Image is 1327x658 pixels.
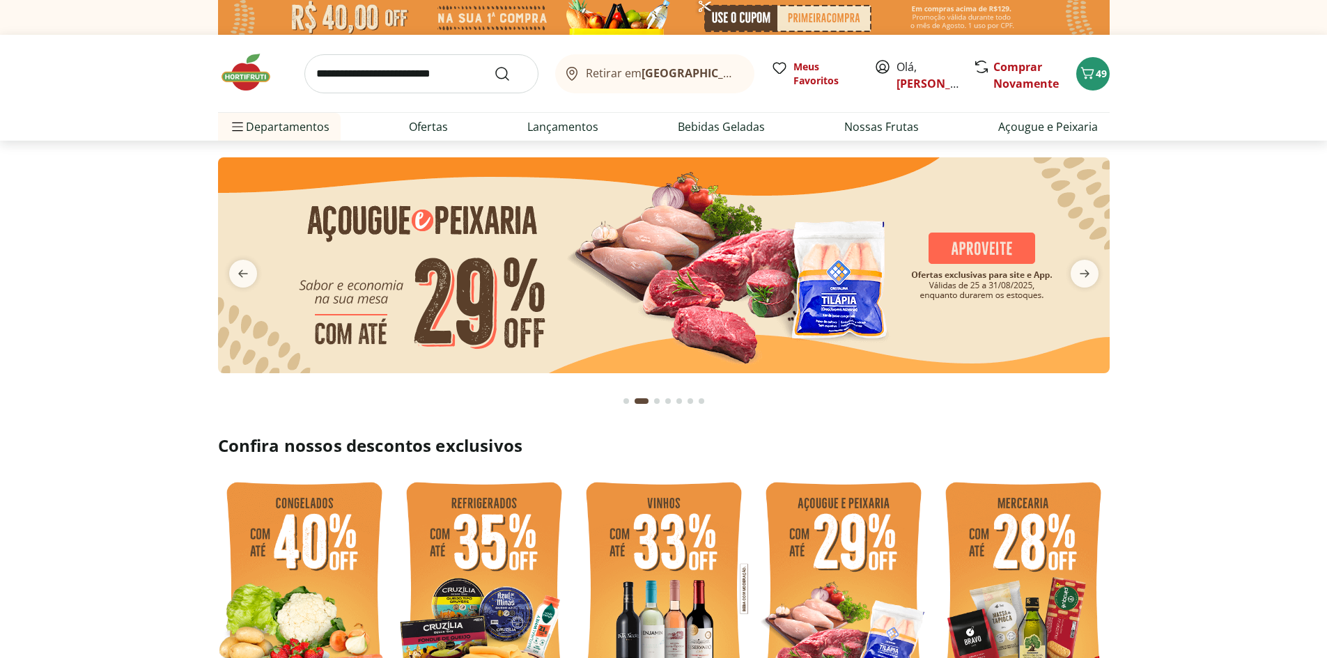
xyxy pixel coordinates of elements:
button: previous [218,260,268,288]
img: açougue [218,157,1110,373]
a: Ofertas [409,118,448,135]
button: Go to page 6 from fs-carousel [685,384,696,418]
a: Comprar Novamente [993,59,1059,91]
a: Açougue e Peixaria [998,118,1098,135]
span: Olá, [897,58,959,92]
button: Go to page 7 from fs-carousel [696,384,707,418]
a: [PERSON_NAME] [897,76,987,91]
img: Hortifruti [218,52,288,93]
a: Lançamentos [527,118,598,135]
button: Current page from fs-carousel [632,384,651,418]
button: Menu [229,110,246,143]
b: [GEOGRAPHIC_DATA]/[GEOGRAPHIC_DATA] [642,65,876,81]
button: Go to page 4 from fs-carousel [662,384,674,418]
span: 49 [1096,67,1107,80]
h2: Confira nossos descontos exclusivos [218,434,1110,457]
a: Bebidas Geladas [678,118,765,135]
span: Retirar em [586,67,740,79]
span: Departamentos [229,110,329,143]
span: Meus Favoritos [793,60,857,88]
a: Nossas Frutas [844,118,919,135]
button: Go to page 1 from fs-carousel [621,384,632,418]
button: Go to page 3 from fs-carousel [651,384,662,418]
button: Submit Search [494,65,527,82]
input: search [304,54,538,93]
a: Meus Favoritos [771,60,857,88]
button: Carrinho [1076,57,1110,91]
button: Go to page 5 from fs-carousel [674,384,685,418]
button: next [1060,260,1110,288]
button: Retirar em[GEOGRAPHIC_DATA]/[GEOGRAPHIC_DATA] [555,54,754,93]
